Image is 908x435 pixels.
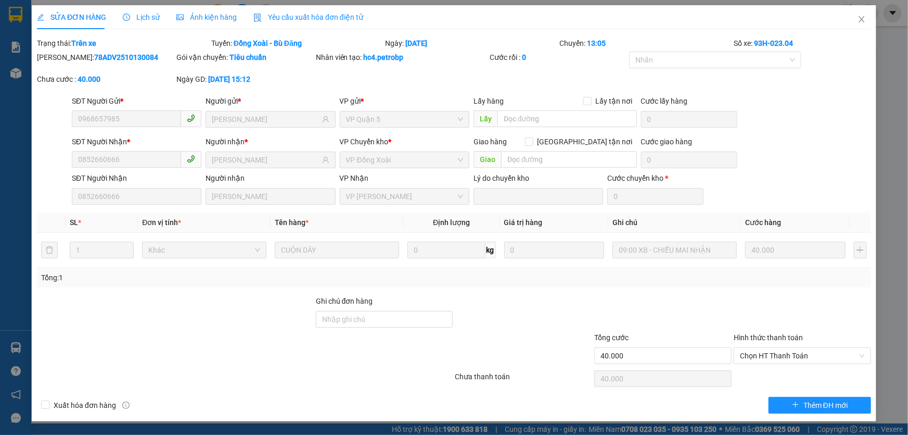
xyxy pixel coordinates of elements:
div: Chuyến: [558,38,733,49]
span: Chọn HT Thanh Toán [740,348,865,364]
span: close [858,15,866,23]
b: Tiêu chuẩn [229,53,266,61]
b: 93H-023.04 [754,39,793,47]
div: Ngày: [385,38,559,49]
div: Chưa thanh toán [454,371,594,389]
span: Đơn vị tính [142,218,181,227]
div: SĐT Người Gửi [72,95,201,107]
span: clock-circle [123,14,130,21]
span: Giao [474,151,501,168]
span: Lấy tận nơi [592,95,637,107]
label: Ghi chú đơn hàng [316,297,373,305]
div: Số xe: [733,38,872,49]
span: Cước hàng [745,218,781,227]
span: phone [187,155,195,163]
span: VP Minh Hưng [346,189,463,204]
span: Ảnh kiện hàng [176,13,237,21]
span: Khác [148,242,260,258]
div: Trạng thái: [36,38,210,49]
input: 0 [504,242,605,258]
div: Người nhận [206,172,335,184]
button: Close [847,5,876,34]
input: Tên người nhận [212,154,319,166]
span: Thêm ĐH mới [803,400,848,411]
img: icon [253,14,262,22]
span: Giá trị hàng [504,218,543,227]
span: edit [37,14,44,21]
div: Người nhận [206,136,335,147]
button: plusThêm ĐH mới [769,397,871,414]
span: phone [187,114,195,122]
span: Tổng cước [594,333,629,342]
b: 40.000 [78,75,100,83]
b: 13:05 [587,39,606,47]
b: [DATE] [406,39,428,47]
input: Dọc đường [497,110,637,127]
div: VP Nhận [340,172,469,184]
div: VP gửi [340,95,469,107]
span: Yêu cầu xuất hóa đơn điện tử [253,13,363,21]
span: Lấy [474,110,497,127]
span: info-circle [122,402,130,409]
span: Lấy hàng [474,97,504,105]
span: VP Quận 5 [346,111,463,127]
input: 0 [745,242,846,258]
input: Tên người gửi [212,114,319,125]
span: Xuất hóa đơn hàng [49,400,120,411]
span: [GEOGRAPHIC_DATA] tận nơi [533,136,637,147]
div: SĐT Người Nhận [72,172,201,184]
span: Giao hàng [474,138,507,146]
span: VP Đồng Xoài [346,152,463,168]
input: Ghi chú đơn hàng [316,311,453,328]
span: kg [485,242,496,258]
b: hc4.petrobp [364,53,404,61]
span: Định lượng [433,218,470,227]
input: Dọc đường [501,151,637,168]
div: Cước chuyển kho [607,172,704,184]
div: Gói vận chuyển: [176,52,314,63]
span: picture [176,14,184,21]
span: user [322,156,329,164]
input: VD: Bàn, Ghế [275,242,399,258]
span: Tên hàng [275,218,309,227]
span: VP Chuyển kho [340,138,389,146]
div: Tuyến: [210,38,385,49]
div: SĐT Người Nhận [72,136,201,147]
span: plus [792,401,799,409]
button: delete [41,242,58,258]
th: Ghi chú [608,213,741,233]
div: Nhân viên tạo: [316,52,488,63]
b: 78ADV2510130084 [94,53,158,61]
div: Chưa cước : [37,73,174,85]
span: SỬA ĐƠN HÀNG [37,13,106,21]
span: user [322,116,329,123]
b: Đồng Xoài - Bù Đăng [234,39,302,47]
label: Cước lấy hàng [641,97,688,105]
b: Trên xe [71,39,96,47]
label: Cước giao hàng [641,138,693,146]
label: Hình thức thanh toán [734,333,803,342]
div: Ngày GD: [176,73,314,85]
span: SL [70,218,78,227]
input: Cước lấy hàng [641,111,737,128]
span: Lịch sử [123,13,160,21]
button: plus [854,242,867,258]
div: [PERSON_NAME]: [37,52,174,63]
div: Tổng: 1 [41,272,351,283]
b: 0 [522,53,526,61]
input: Cước giao hàng [641,152,737,168]
input: Ghi Chú [612,242,737,258]
b: [DATE] 15:12 [208,75,250,83]
div: Người gửi [206,95,335,107]
div: Cước rồi : [490,52,627,63]
div: Lý do chuyển kho [474,172,603,184]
